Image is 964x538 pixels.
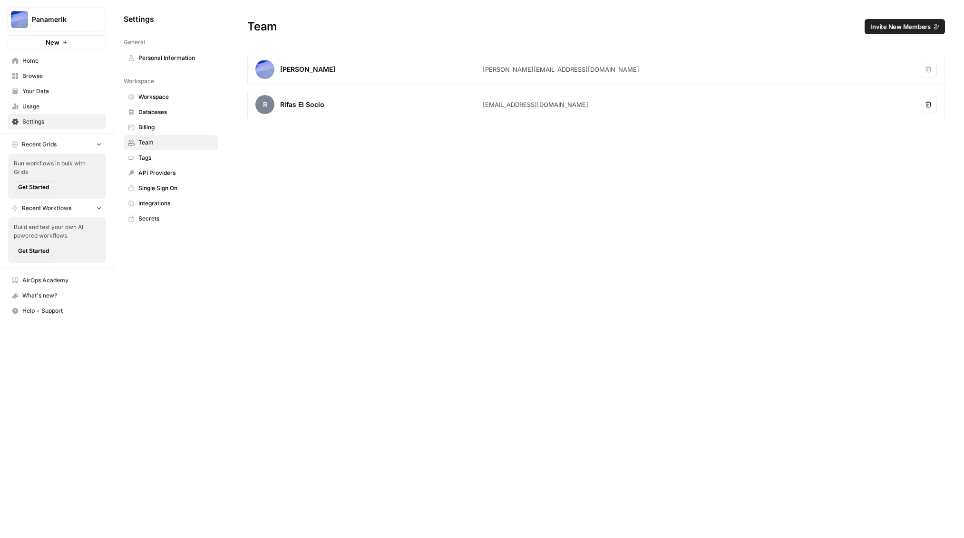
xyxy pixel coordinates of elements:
[124,150,218,165] a: Tags
[8,273,106,288] a: AirOps Academy
[8,84,106,99] a: Your Data
[46,38,59,47] span: New
[124,135,218,150] a: Team
[8,288,106,303] div: What's new?
[32,15,89,24] span: Panamerik
[11,11,28,28] img: Panamerik Logo
[22,102,102,111] span: Usage
[124,105,218,120] a: Databases
[8,53,106,68] a: Home
[124,120,218,135] a: Billing
[8,288,106,303] button: What's new?
[138,199,214,208] span: Integrations
[124,165,218,181] a: API Providers
[483,100,588,109] div: [EMAIL_ADDRESS][DOMAIN_NAME]
[124,211,218,226] a: Secrets
[22,204,71,212] span: Recent Workflows
[483,65,639,74] div: [PERSON_NAME][EMAIL_ADDRESS][DOMAIN_NAME]
[138,214,214,223] span: Secrets
[22,276,102,285] span: AirOps Academy
[14,245,53,257] button: Get Started
[8,99,106,114] a: Usage
[14,181,53,193] button: Get Started
[22,57,102,65] span: Home
[280,100,324,109] div: Rifas El Socio
[8,68,106,84] a: Browse
[8,137,106,152] button: Recent Grids
[8,35,106,49] button: New
[18,247,49,255] span: Get Started
[138,154,214,162] span: Tags
[138,108,214,116] span: Databases
[138,93,214,101] span: Workspace
[865,19,945,34] button: Invite New Members
[228,19,964,34] div: Team
[124,181,218,196] a: Single Sign On
[138,169,214,177] span: API Providers
[124,50,218,66] a: Personal Information
[280,65,335,74] div: [PERSON_NAME]
[138,123,214,132] span: Billing
[255,95,274,114] span: R
[138,138,214,147] span: Team
[138,54,214,62] span: Personal Information
[14,159,100,176] span: Run workflows in bulk with Grids
[870,22,931,31] span: Invite New Members
[14,223,100,240] span: Build and test your own AI powered workflows
[22,72,102,80] span: Browse
[8,303,106,318] button: Help + Support
[124,89,218,105] a: Workspace
[18,183,49,192] span: Get Started
[22,117,102,126] span: Settings
[8,8,106,31] button: Workspace: Panamerik
[124,13,154,25] span: Settings
[22,307,102,315] span: Help + Support
[124,38,145,47] span: General
[138,184,214,192] span: Single Sign On
[22,140,57,149] span: Recent Grids
[124,196,218,211] a: Integrations
[22,87,102,96] span: Your Data
[255,60,274,79] img: avatar
[8,201,106,215] button: Recent Workflows
[8,114,106,129] a: Settings
[124,77,154,86] span: Workspace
